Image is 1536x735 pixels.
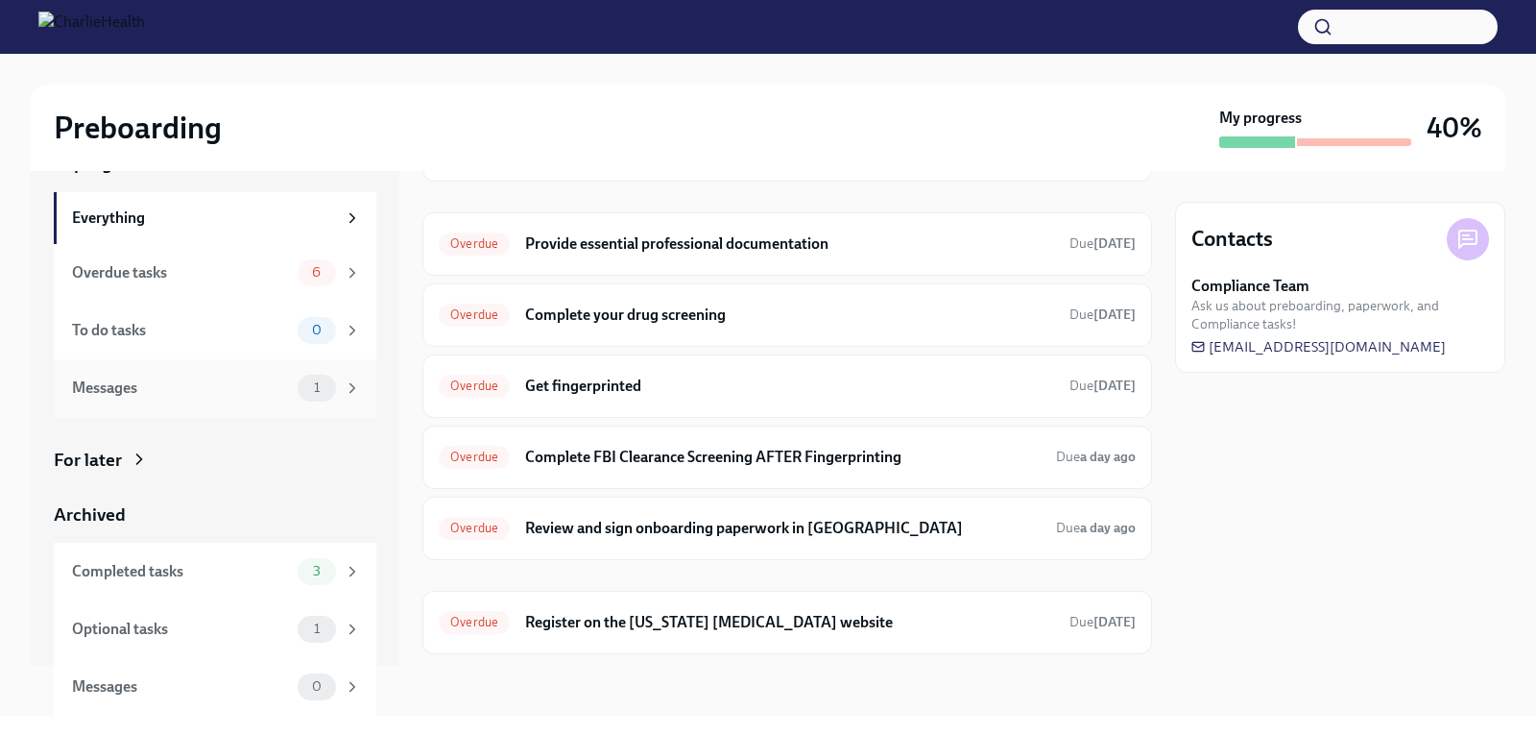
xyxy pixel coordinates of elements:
div: Messages [72,676,290,698]
div: Optional tasks [72,619,290,640]
span: Overdue [439,236,510,251]
div: To do tasks [72,320,290,341]
a: Messages0 [54,658,376,716]
div: Messages [72,378,290,399]
span: Overdue [439,307,510,322]
a: OverdueRegister on the [US_STATE] [MEDICAL_DATA] websiteDue[DATE] [439,607,1136,638]
strong: [DATE] [1093,378,1136,394]
span: Due [1056,449,1136,465]
span: 1 [302,380,331,395]
h6: Complete your drug screening [525,305,1054,326]
span: August 14th, 2025 08:00 [1069,377,1136,395]
h6: Get fingerprinted [525,376,1054,397]
span: August 17th, 2025 08:00 [1056,519,1136,537]
a: OverdueReview and sign onboarding paperwork in [GEOGRAPHIC_DATA]Duea day ago [439,513,1136,544]
a: OverdueProvide essential professional documentationDue[DATE] [439,229,1136,259]
span: August 14th, 2025 08:00 [1069,306,1136,324]
h6: Provide essential professional documentation [525,233,1054,255]
span: August 13th, 2025 08:00 [1069,234,1136,253]
a: Optional tasks1 [54,600,376,658]
a: Completed tasks3 [54,543,376,600]
span: Overdue [439,379,510,393]
strong: [DATE] [1093,306,1136,323]
strong: My progress [1219,108,1302,129]
span: 1 [302,622,331,636]
span: Due [1069,378,1136,394]
a: OverdueComplete FBI Clearance Screening AFTER FingerprintingDuea day ago [439,442,1136,473]
span: 6 [300,265,332,280]
a: Messages1 [54,359,376,417]
span: 3 [301,564,332,578]
a: Archived [54,502,376,527]
strong: a day ago [1080,520,1136,536]
span: Due [1056,520,1136,536]
a: [EMAIL_ADDRESS][DOMAIN_NAME] [1191,337,1446,356]
h2: Preboarding [54,109,222,147]
h4: Contacts [1191,225,1273,254]
span: Ask us about preboarding, paperwork, and Compliance tasks! [1191,297,1489,333]
span: Overdue [439,521,510,535]
span: August 10th, 2025 08:00 [1069,613,1136,631]
a: OverdueGet fingerprintedDue[DATE] [439,371,1136,402]
strong: a day ago [1080,449,1136,465]
span: 0 [300,323,333,337]
span: 0 [300,679,333,694]
strong: Compliance Team [1191,276,1309,297]
h6: Register on the [US_STATE] [MEDICAL_DATA] website [525,612,1054,633]
div: Overdue tasks [72,262,290,283]
div: For later [54,448,122,473]
div: Everything [72,208,336,229]
h6: Review and sign onboarding paperwork in [GEOGRAPHIC_DATA] [525,518,1041,539]
span: Due [1069,306,1136,323]
span: August 17th, 2025 08:00 [1056,448,1136,466]
a: Overdue tasks6 [54,244,376,302]
a: To do tasks0 [54,302,376,359]
div: Completed tasks [72,561,290,582]
span: Overdue [439,615,510,629]
a: Everything [54,192,376,244]
span: Overdue [439,450,510,464]
strong: [DATE] [1093,235,1136,252]
strong: [DATE] [1093,614,1136,630]
img: CharlieHealth [38,12,145,42]
a: OverdueComplete your drug screeningDue[DATE] [439,300,1136,331]
span: Due [1069,614,1136,630]
span: Due [1069,235,1136,252]
a: For later [54,448,376,473]
h3: 40% [1427,110,1482,145]
h6: Complete FBI Clearance Screening AFTER Fingerprinting [525,447,1041,468]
